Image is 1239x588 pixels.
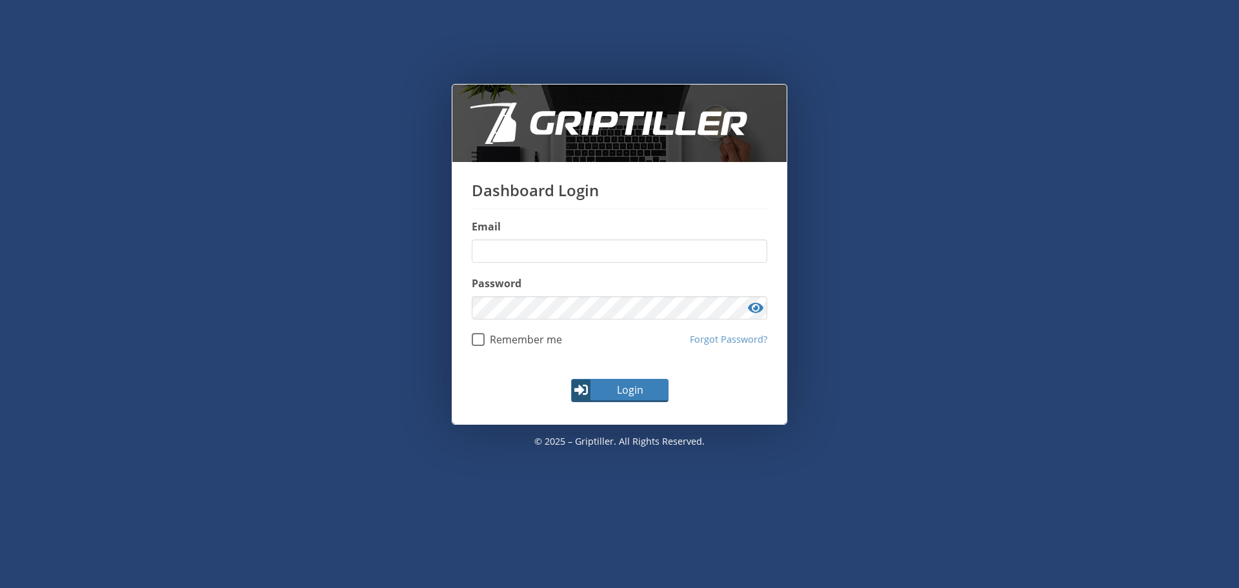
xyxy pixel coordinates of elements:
[472,181,767,209] h1: Dashboard Login
[485,333,562,346] span: Remember me
[472,276,767,291] label: Password
[690,332,767,347] a: Forgot Password?
[452,425,787,458] p: © 2025 – Griptiller. All rights reserved.
[472,219,767,234] label: Email
[571,379,669,402] button: Login
[592,382,667,398] span: Login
